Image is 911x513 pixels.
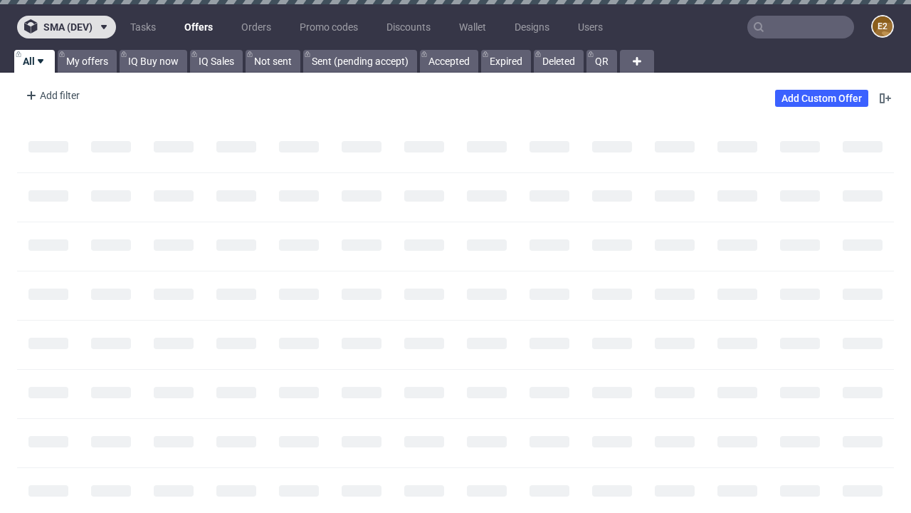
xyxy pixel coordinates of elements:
a: IQ Buy now [120,50,187,73]
a: QR [586,50,617,73]
a: Designs [506,16,558,38]
figcaption: e2 [873,16,892,36]
a: Promo codes [291,16,367,38]
a: Discounts [378,16,439,38]
a: Orders [233,16,280,38]
div: Add filter [20,84,83,107]
a: Offers [176,16,221,38]
button: sma (dev) [17,16,116,38]
a: My offers [58,50,117,73]
span: sma (dev) [43,22,93,32]
a: All [14,50,55,73]
a: Not sent [246,50,300,73]
a: IQ Sales [190,50,243,73]
a: Expired [481,50,531,73]
a: Sent (pending accept) [303,50,417,73]
a: Deleted [534,50,584,73]
a: Tasks [122,16,164,38]
a: Users [569,16,611,38]
a: Wallet [451,16,495,38]
a: Add Custom Offer [775,90,868,107]
a: Accepted [420,50,478,73]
